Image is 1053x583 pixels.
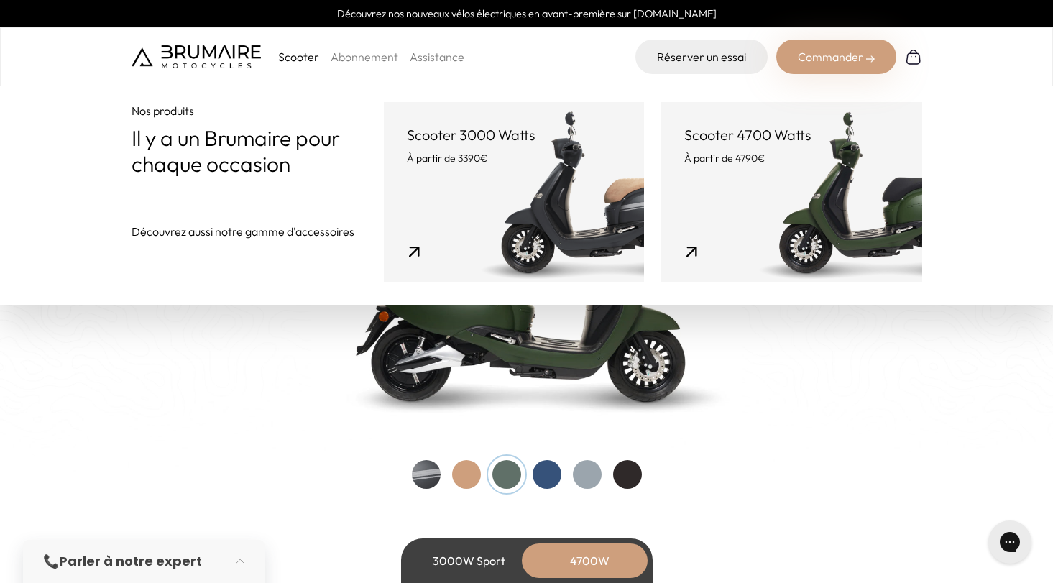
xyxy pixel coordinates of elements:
iframe: Gorgias live chat messenger [981,515,1039,569]
img: Panier [905,48,922,65]
p: Scooter 4700 Watts [684,125,898,145]
a: Réserver un essai [635,40,768,74]
p: Scooter 3000 Watts [407,125,621,145]
div: 4700W [533,543,648,578]
a: Abonnement [331,50,398,64]
img: Brumaire Motocycles [132,45,261,68]
a: Scooter 4700 Watts À partir de 4790€ [661,102,921,282]
div: Commander [776,40,896,74]
img: right-arrow-2.png [866,55,875,63]
p: À partir de 3390€ [407,151,621,165]
a: Découvrez aussi notre gamme d'accessoires [132,223,354,240]
p: Nos produits [132,102,385,119]
p: Il y a un Brumaire pour chaque occasion [132,125,385,177]
p: À partir de 4790€ [684,151,898,165]
a: Assistance [410,50,464,64]
p: Scooter [278,48,319,65]
div: 3000W Sport [412,543,527,578]
a: Scooter 3000 Watts À partir de 3390€ [384,102,644,282]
